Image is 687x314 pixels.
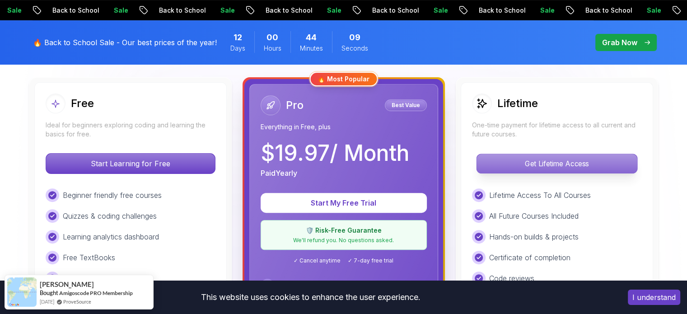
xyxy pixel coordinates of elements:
p: Learning analytics dashboard [63,231,159,242]
p: Ideal for beginners exploring coding and learning the basics for free. [46,121,215,139]
p: Code reviews [489,273,534,284]
p: Quizzes & coding challenges [63,211,157,221]
p: Get Lifetime Access [477,154,637,173]
h2: Lifetime [497,96,538,111]
span: Days [230,44,245,53]
p: One-time payment for lifetime access to all current and future courses. [472,121,642,139]
p: Hands-on builds & projects [489,231,579,242]
p: Start My Free Trial [271,197,416,208]
p: We'll refund you. No questions asked. [266,237,421,244]
button: Start My Free Trial [261,193,427,213]
span: [DATE] [40,298,54,305]
a: ProveSource [63,298,91,305]
p: Certificate of completion [489,252,570,263]
a: Get Lifetime Access [472,159,642,168]
span: 12 Days [234,31,242,44]
p: Sale [402,6,430,15]
span: ✓ 7-day free trial [348,257,393,264]
p: Back to School [340,6,402,15]
p: Back to School [20,6,82,15]
span: Seconds [341,44,368,53]
p: $ 19.97 / Month [261,142,409,164]
p: Sale [82,6,111,15]
a: Amigoscode PRO Membership [59,290,133,296]
span: 44 Minutes [306,31,317,44]
p: Back to School [234,6,295,15]
button: Start Learning for Free [46,153,215,174]
span: Minutes [300,44,323,53]
span: [PERSON_NAME] [40,281,94,288]
p: Sale [615,6,644,15]
span: Hours [264,44,281,53]
p: Unlimited access to all premium courses [278,280,410,291]
p: Back to School [447,6,508,15]
p: Free TextBooks [63,252,115,263]
p: Certificate of completion [63,273,144,284]
span: ✓ Cancel anytime [294,257,341,264]
a: Start Learning for Free [46,159,215,168]
p: Sale [508,6,537,15]
span: 0 Hours [266,31,278,44]
p: Sale [188,6,217,15]
p: Beginner friendly free courses [63,190,162,201]
p: 🛡️ Risk-Free Guarantee [266,226,421,235]
p: All Future Courses Included [489,211,579,221]
span: 9 Seconds [349,31,360,44]
p: Grab Now [602,37,637,48]
p: Start Learning for Free [46,154,215,173]
p: Best Value [386,101,425,110]
p: Everything in Free, plus [261,122,427,131]
div: This website uses cookies to enhance the user experience. [7,287,614,307]
p: 🔥 Back to School Sale - Our best prices of the year! [33,37,217,48]
button: Accept cookies [628,290,680,305]
p: Lifetime Access To All Courses [489,190,591,201]
img: provesource social proof notification image [7,277,37,307]
span: Bought [40,289,58,296]
p: Back to School [553,6,615,15]
h2: Free [71,96,94,111]
p: Sale [295,6,324,15]
p: Back to School [127,6,188,15]
a: Start My Free Trial [261,198,427,207]
button: Get Lifetime Access [476,154,637,173]
p: Paid Yearly [261,168,297,178]
h2: Pro [286,98,304,112]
